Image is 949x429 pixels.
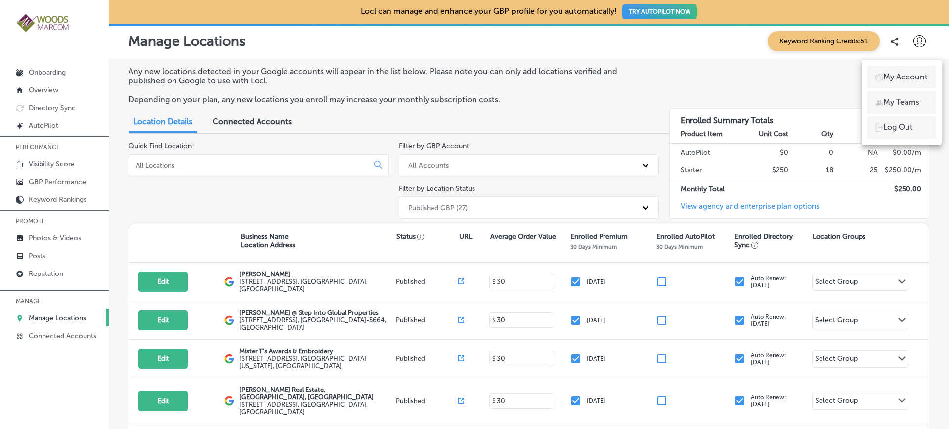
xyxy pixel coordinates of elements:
[29,234,81,242] p: Photos & Videos
[29,270,63,278] p: Reputation
[29,104,76,112] p: Directory Sync
[883,121,913,133] p: Log Out
[29,160,75,168] p: Visibility Score
[29,178,86,186] p: GBP Performance
[29,68,66,77] p: Onboarding
[29,86,58,94] p: Overview
[883,71,928,83] p: My Account
[867,66,936,88] a: My Account
[29,314,86,322] p: Manage Locations
[867,91,936,114] a: My Teams
[29,121,58,130] p: AutoPilot
[29,252,45,260] p: Posts
[883,96,919,108] p: My Teams
[867,116,936,139] a: Log Out
[29,195,86,204] p: Keyword Rankings
[16,13,70,33] img: 4a29b66a-e5ec-43cd-850c-b989ed1601aaLogo_Horizontal_BerryOlive_1000.jpg
[622,4,697,19] button: TRY AUTOPILOT NOW
[29,332,96,340] p: Connected Accounts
